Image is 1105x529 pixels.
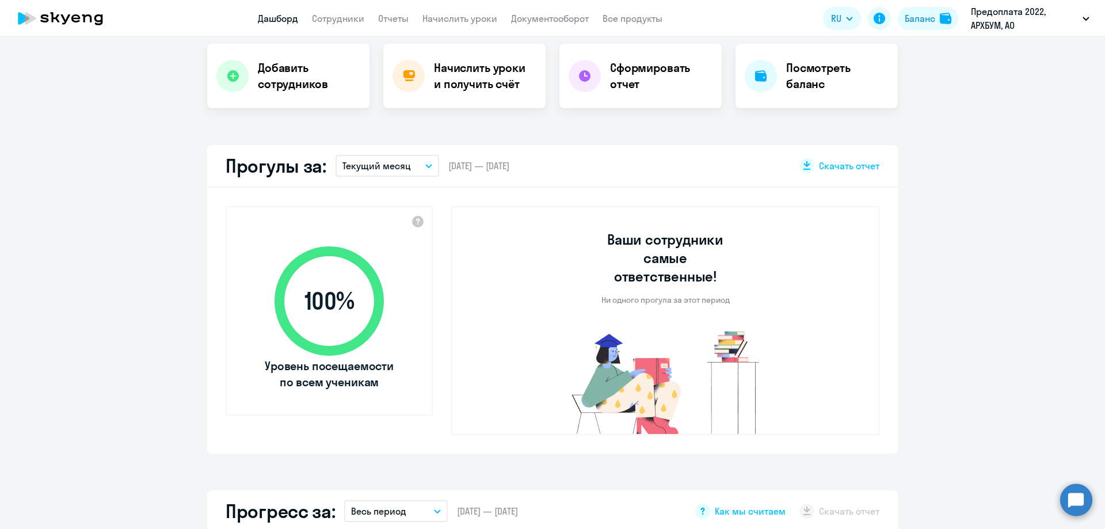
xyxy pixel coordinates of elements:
[940,13,951,24] img: balance
[258,60,360,92] h4: Добавить сотрудников
[603,13,662,24] a: Все продукты
[448,159,509,172] span: [DATE] — [DATE]
[226,500,335,523] h2: Прогресс за:
[715,505,786,517] span: Как мы считаем
[344,500,448,522] button: Весь период
[819,159,879,172] span: Скачать отчет
[434,60,534,92] h4: Начислить уроки и получить счёт
[550,328,781,434] img: no-truants
[592,230,740,286] h3: Ваши сотрудники самые ответственные!
[511,13,589,24] a: Документооборот
[971,5,1078,32] p: Предоплата 2022, АРХБУМ, АО
[610,60,712,92] h4: Сформировать отчет
[601,295,730,305] p: Ни одного прогула за этот период
[378,13,409,24] a: Отчеты
[336,155,439,177] button: Текущий месяц
[263,287,395,315] span: 100 %
[351,504,406,518] p: Весь период
[342,159,411,173] p: Текущий месяц
[965,5,1095,32] button: Предоплата 2022, АРХБУМ, АО
[258,13,298,24] a: Дашборд
[226,154,326,177] h2: Прогулы за:
[312,13,364,24] a: Сотрудники
[831,12,841,25] span: RU
[905,12,935,25] div: Баланс
[263,358,395,390] span: Уровень посещаемости по всем ученикам
[786,60,889,92] h4: Посмотреть баланс
[457,505,518,517] span: [DATE] — [DATE]
[823,7,861,30] button: RU
[422,13,497,24] a: Начислить уроки
[898,7,958,30] button: Балансbalance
